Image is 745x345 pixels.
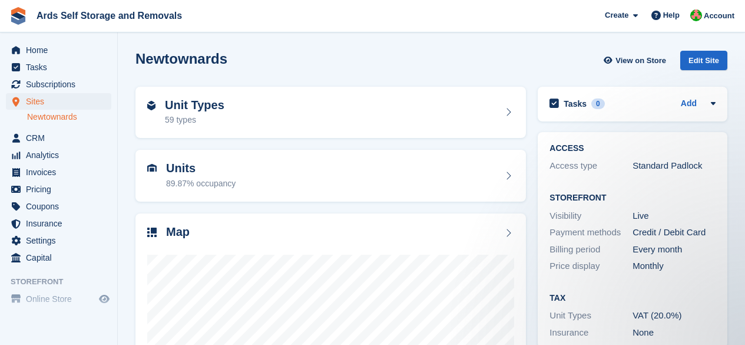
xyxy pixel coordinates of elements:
[26,164,97,180] span: Invoices
[633,243,716,257] div: Every month
[549,226,633,239] div: Payment methods
[11,276,117,288] span: Storefront
[6,59,111,75] a: menu
[135,150,526,202] a: Units 89.87% occupancy
[6,198,111,215] a: menu
[26,130,97,146] span: CRM
[26,147,97,163] span: Analytics
[602,51,671,70] a: View on Store
[690,9,702,21] img: Ethan McFerran
[549,326,633,340] div: Insurance
[26,291,97,307] span: Online Store
[549,259,633,273] div: Price display
[549,294,716,303] h2: Tax
[704,10,734,22] span: Account
[564,98,587,109] h2: Tasks
[680,51,727,70] div: Edit Site
[633,309,716,323] div: VAT (20.0%)
[615,55,666,67] span: View on Store
[633,259,716,273] div: Monthly
[147,228,157,237] img: map-icn-33ee37083ee616e46c38cad1a60f524a97daa1e2b2c8c0bc3eb3415660979fc1.svg
[6,215,111,232] a: menu
[633,159,716,173] div: Standard Padlock
[6,249,111,266] a: menu
[97,292,111,306] a: Preview store
[26,42,97,58] span: Home
[681,97,697,111] a: Add
[549,209,633,223] div: Visibility
[6,181,111,198] a: menu
[633,226,716,239] div: Credit / Debit Card
[549,159,633,173] div: Access type
[26,93,97,110] span: Sites
[26,215,97,232] span: Insurance
[549,309,633,323] div: Unit Types
[9,7,27,25] img: stora-icon-8386f47178a22dfd0bd8f6a31ec36ba5ce8667c1dd55bd0f319d3a0aa187defe.svg
[549,144,716,153] h2: ACCESS
[633,209,716,223] div: Live
[147,101,155,110] img: unit-type-icn-2b2737a686de81e16bb02015468b77c625bbabd49415b5ef34ead5e3b44a266d.svg
[591,98,605,109] div: 0
[26,249,97,266] span: Capital
[165,98,224,112] h2: Unit Types
[549,243,633,257] div: Billing period
[6,76,111,93] a: menu
[26,198,97,215] span: Coupons
[633,326,716,340] div: None
[6,147,111,163] a: menu
[32,6,187,25] a: Ards Self Storage and Removals
[6,130,111,146] a: menu
[6,164,111,180] a: menu
[549,193,716,203] h2: Storefront
[6,93,111,110] a: menu
[6,232,111,249] a: menu
[26,76,97,93] span: Subscriptions
[6,291,111,307] a: menu
[663,9,680,21] span: Help
[166,178,236,190] div: 89.87% occupancy
[27,111,111,123] a: Newtownards
[166,162,236,175] h2: Units
[26,59,97,75] span: Tasks
[6,42,111,58] a: menu
[26,232,97,249] span: Settings
[166,225,190,239] h2: Map
[147,164,157,172] img: unit-icn-7be61d7bf1b0ce9d3e12c5938cc71ed9869f7b940bace4675aadf7bd6d80202e.svg
[605,9,628,21] span: Create
[165,114,224,126] div: 59 types
[135,51,227,67] h2: Newtownards
[26,181,97,198] span: Pricing
[680,51,727,75] a: Edit Site
[135,87,526,139] a: Unit Types 59 types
